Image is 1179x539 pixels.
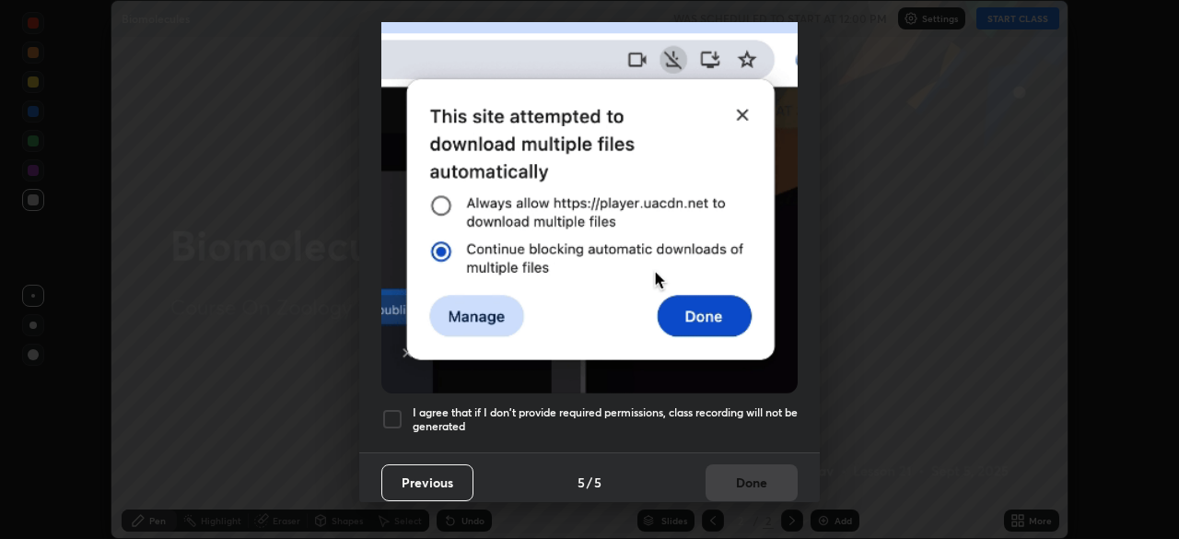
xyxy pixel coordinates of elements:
[594,473,601,492] h4: 5
[587,473,592,492] h4: /
[381,464,473,501] button: Previous
[413,405,798,434] h5: I agree that if I don't provide required permissions, class recording will not be generated
[578,473,585,492] h4: 5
